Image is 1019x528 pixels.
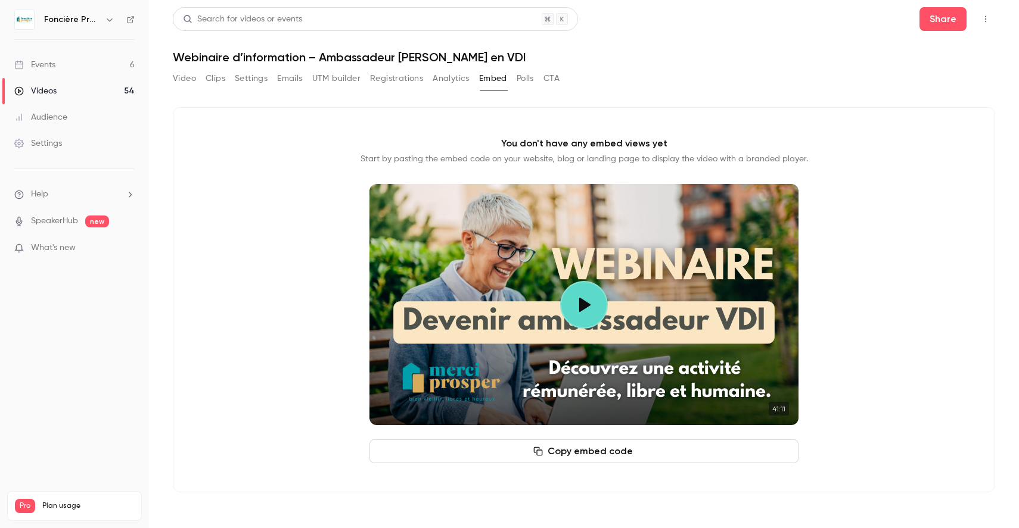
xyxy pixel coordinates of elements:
li: help-dropdown-opener [14,188,135,201]
button: Polls [517,69,534,88]
div: Videos [14,85,57,97]
h1: Webinaire d’information – Ambassadeur [PERSON_NAME] en VDI [173,50,995,64]
span: new [85,215,109,227]
div: Events [14,59,55,71]
button: Emails [277,69,302,88]
p: You don't have any embed views yet [501,136,667,151]
button: Copy embed code [369,439,799,463]
p: Start by pasting the embed code on your website, blog or landing page to display the video with a... [361,153,808,165]
section: Cover [369,184,799,425]
button: Registrations [370,69,423,88]
time: 41:11 [769,402,789,415]
h6: Foncière Prosper [44,14,100,26]
button: Top Bar Actions [976,10,995,29]
button: Embed [479,69,507,88]
span: Plan usage [42,501,134,511]
div: Audience [14,111,67,123]
button: Analytics [433,69,470,88]
button: Video [173,69,196,88]
button: Settings [235,69,268,88]
button: Share [919,7,967,31]
button: Clips [206,69,225,88]
span: What's new [31,242,76,254]
button: Play video [560,281,608,329]
button: CTA [543,69,560,88]
span: Help [31,188,48,201]
div: Search for videos or events [183,13,302,26]
span: Pro [15,499,35,513]
button: UTM builder [312,69,361,88]
iframe: Noticeable Trigger [120,243,135,254]
img: Foncière Prosper [15,10,34,29]
div: Settings [14,138,62,149]
a: SpeakerHub [31,215,78,227]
